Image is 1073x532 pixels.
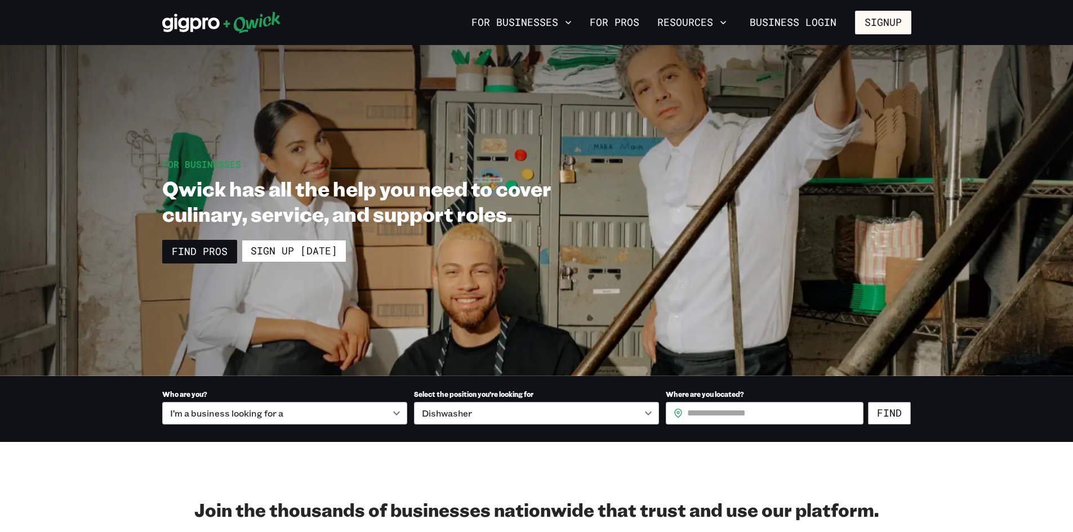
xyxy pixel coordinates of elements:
[585,13,644,32] a: For Pros
[414,390,533,399] span: Select the position you’re looking for
[162,176,612,226] h1: Qwick has all the help you need to cover culinary, service, and support roles.
[868,402,911,424] button: Find
[162,240,237,263] a: Find Pros
[855,11,911,34] button: Signup
[653,13,731,32] button: Resources
[740,11,846,34] a: Business Login
[666,390,744,399] span: Where are you located?
[162,402,407,424] div: I’m a business looking for a
[162,158,241,170] span: For Businesses
[162,390,207,399] span: Who are you?
[467,13,576,32] button: For Businesses
[162,498,911,521] h2: Join the thousands of businesses nationwide that trust and use our platform.
[414,402,659,424] div: Dishwasher
[242,240,346,262] a: Sign up [DATE]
